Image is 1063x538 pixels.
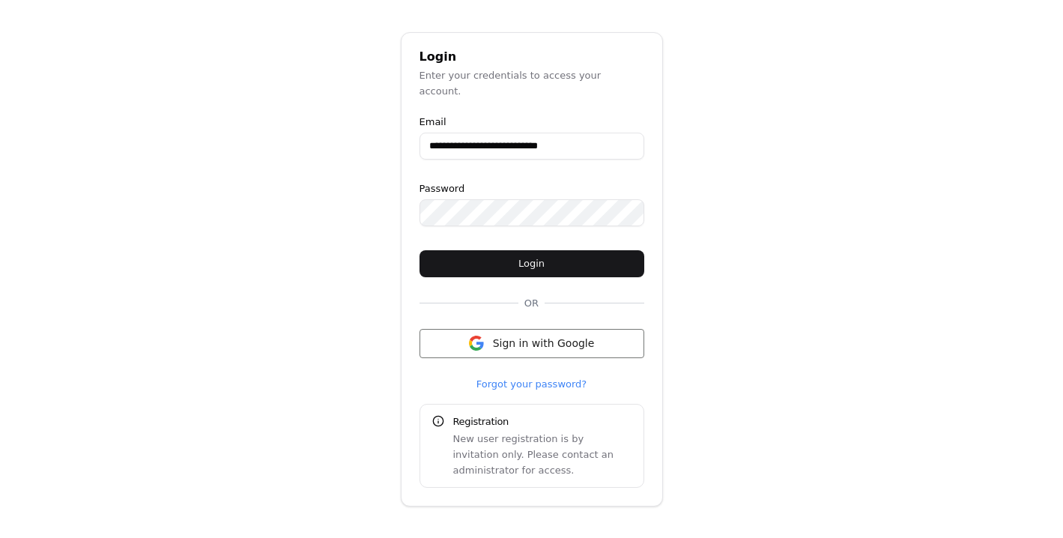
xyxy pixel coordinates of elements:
div: Registration [453,414,632,429]
button: Sign in with Google [420,329,644,358]
div: New user registration is by invitation only. Please contact an administrator for access. [453,431,632,478]
button: Login [420,250,644,277]
span: Sign in with Google [493,336,595,351]
div: Login [420,51,644,63]
label: Password [420,184,644,193]
a: Forgot your password? [476,376,587,392]
span: OR [518,295,545,311]
div: Enter your credentials to access your account. [420,67,644,99]
label: Email [420,117,644,127]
